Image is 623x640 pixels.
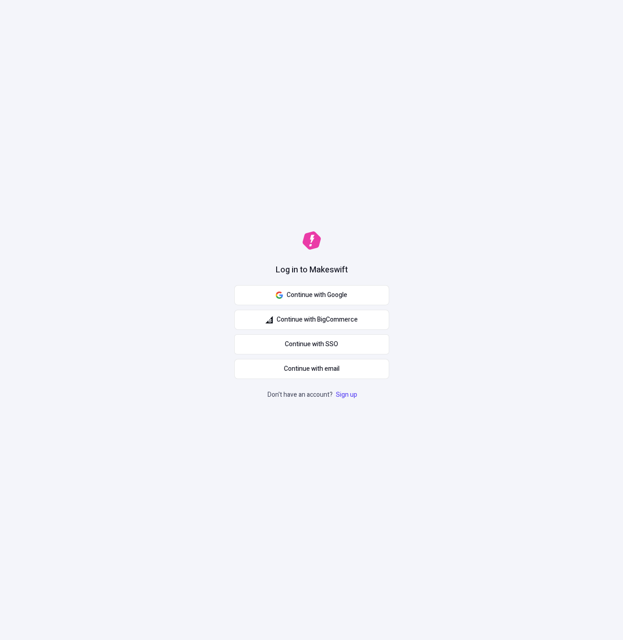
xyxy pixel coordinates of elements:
span: Continue with Google [287,290,347,300]
h1: Log in to Makeswift [276,264,348,276]
span: Continue with email [284,364,340,374]
button: Continue with email [234,359,389,379]
button: Continue with Google [234,285,389,305]
p: Don't have an account? [268,390,359,400]
a: Sign up [334,390,359,399]
button: Continue with BigCommerce [234,310,389,330]
a: Continue with SSO [234,334,389,354]
span: Continue with BigCommerce [277,315,358,325]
